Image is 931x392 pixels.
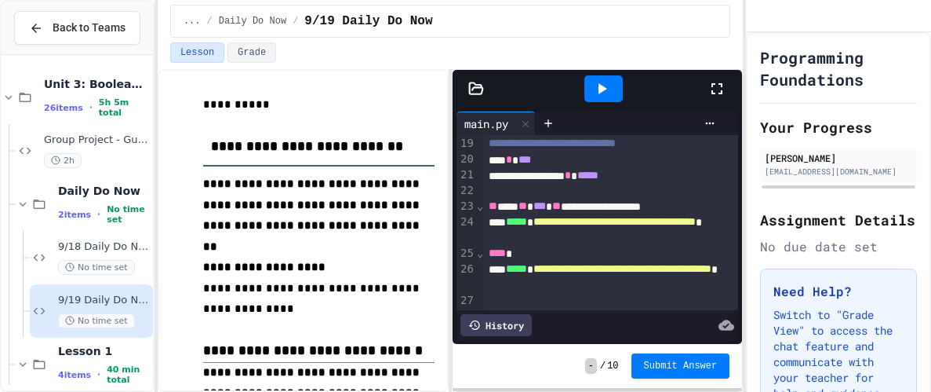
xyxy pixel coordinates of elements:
button: Back to Teams [14,11,140,45]
div: 20 [456,152,476,167]
span: Fold line [476,247,484,259]
span: Submit Answer [644,360,718,372]
span: 9/19 Daily Do Now [304,12,432,31]
span: / [293,15,298,27]
div: [PERSON_NAME] [765,151,912,165]
span: • [97,208,100,221]
span: 40 min total [107,365,150,385]
span: No time set [58,313,135,328]
span: / [207,15,213,27]
div: History [460,314,532,336]
span: Daily Do Now [58,184,150,198]
span: 2 items [58,210,91,220]
div: [EMAIL_ADDRESS][DOMAIN_NAME] [765,166,912,178]
div: 21 [456,167,476,183]
span: 9/18 Daily Do Now [58,240,150,254]
span: 4 items [58,370,91,380]
h3: Need Help? [773,282,904,301]
span: • [97,368,100,381]
div: 25 [456,246,476,262]
span: / [600,360,606,372]
span: - [585,358,597,374]
span: Daily Do Now [219,15,286,27]
h2: Your Progress [760,116,917,138]
span: Lesson 1 [58,344,150,358]
span: 9/19 Daily Do Now [58,294,150,307]
h1: Programming Foundations [760,46,917,90]
span: ... [184,15,201,27]
button: Lesson [170,42,224,63]
span: No time set [58,260,135,275]
span: Back to Teams [53,20,125,36]
span: 2h [44,153,82,168]
span: No time set [107,204,150,225]
h2: Assignment Details [760,209,917,231]
div: 22 [456,183,476,199]
span: 26 items [44,103,83,113]
span: Unit 3: Booleans & Conditionals [44,77,150,91]
div: No due date set [760,237,917,256]
div: 23 [456,199,476,214]
div: 24 [456,214,476,246]
span: 10 [607,360,618,372]
span: Group Project - Guess your Classmates! [44,134,150,147]
button: Grade [227,42,276,63]
div: 27 [456,293,476,309]
span: 5h 5m total [99,97,150,118]
div: 19 [456,136,476,152]
div: main.py [456,112,536,135]
div: main.py [456,115,516,132]
div: 26 [456,262,476,293]
span: • [89,101,93,114]
span: Fold line [476,200,484,212]
button: Submit Answer [631,354,730,379]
